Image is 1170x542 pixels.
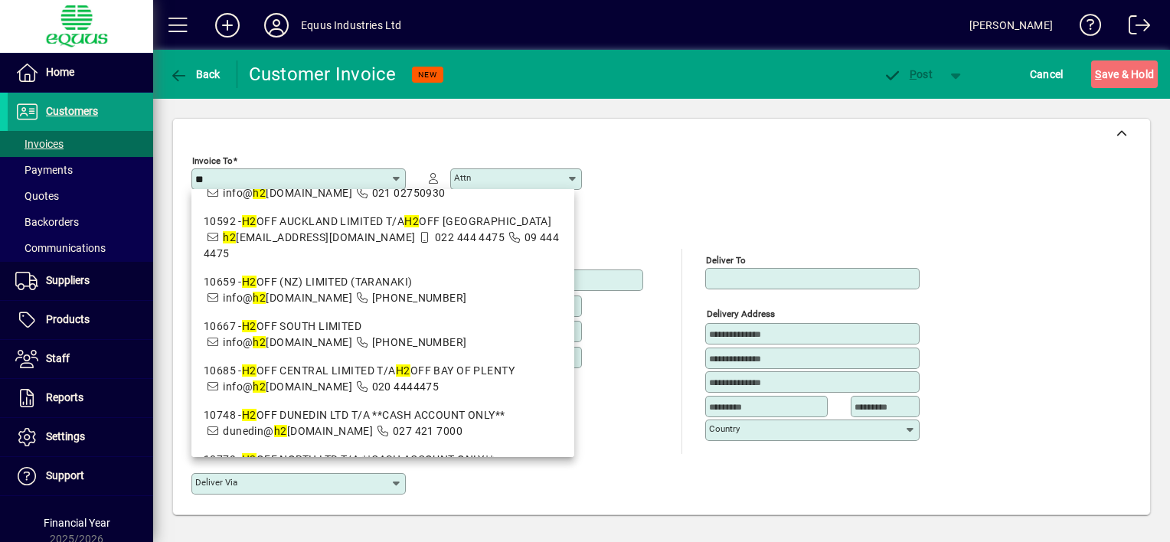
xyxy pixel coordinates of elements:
span: ave & Hold [1095,62,1154,87]
span: S [1095,68,1101,80]
span: [EMAIL_ADDRESS][DOMAIN_NAME] [223,231,415,243]
em: H2 [242,276,257,288]
span: Reports [46,391,83,403]
mat-option: 10779 - H2OFF NORTH LTD T/A **CASH ACCOUNT ONLY** [191,446,574,490]
a: Reports [8,379,153,417]
span: Products [46,313,90,325]
span: Cancel [1030,62,1064,87]
span: info@ [DOMAIN_NAME] [223,336,352,348]
div: 10748 - OFF DUNEDIN LTD T/A **CASH ACCOUNT ONLY** [204,407,562,423]
em: h2 [223,231,236,243]
span: [PHONE_NUMBER] [372,292,467,304]
em: h2 [253,187,266,199]
span: info@ [DOMAIN_NAME] [223,292,352,304]
span: Backorders [15,216,79,228]
mat-option: 10748 - H2OFF DUNEDIN LTD T/A **CASH ACCOUNT ONLY** [191,401,574,446]
span: Back [169,68,221,80]
span: Staff [46,352,70,364]
div: 10659 - OFF (NZ) LIMITED (TARANAKI) [204,274,562,290]
em: H2 [242,409,257,421]
span: Support [46,469,84,482]
a: Communications [8,235,153,261]
mat-label: Country [709,423,740,434]
em: H2 [396,364,410,377]
span: P [910,68,917,80]
a: Staff [8,340,153,378]
a: Suppliers [8,262,153,300]
a: Backorders [8,209,153,235]
a: Payments [8,157,153,183]
em: h2 [253,336,266,348]
mat-option: 10592 - H2OFF AUCKLAND LIMITED T/A H2OFF AUCKLAND [191,207,574,268]
span: Settings [46,430,85,442]
a: Knowledge Base [1068,3,1102,53]
mat-label: Invoice To [192,155,233,166]
a: Quotes [8,183,153,209]
em: H2 [242,320,257,332]
em: H2 [404,215,419,227]
a: Invoices [8,131,153,157]
div: 10685 - OFF CENTRAL LIMITED T/A OFF BAY OF PLENTY [204,363,562,379]
button: Post [875,60,940,88]
span: Financial Year [44,517,110,529]
span: info@ [DOMAIN_NAME] [223,380,352,393]
app-page-header-button: Back [153,60,237,88]
button: Cancel [1026,60,1067,88]
a: Logout [1117,3,1151,53]
mat-label: Attn [454,172,471,183]
span: info@ [DOMAIN_NAME] [223,187,352,199]
mat-option: 10685 - H2OFF CENTRAL LIMITED T/A H2OFF BAY OF PLENTY [191,357,574,401]
span: Invoices [15,138,64,150]
a: Settings [8,418,153,456]
div: 10667 - OFF SOUTH LIMITED [204,318,562,335]
em: H2 [242,453,257,465]
div: Customer Invoice [249,62,397,87]
a: Support [8,457,153,495]
mat-label: Deliver To [706,255,746,266]
em: H2 [242,215,257,227]
span: [PHONE_NUMBER] [372,336,467,348]
em: h2 [253,380,266,393]
span: 020 4444475 [372,380,440,393]
div: [PERSON_NAME] [969,13,1053,38]
mat-option: 10667 - H2OFF SOUTH LIMITED [191,312,574,357]
div: 10592 - OFF AUCKLAND LIMITED T/A OFF [GEOGRAPHIC_DATA] [204,214,562,230]
em: h2 [274,425,287,437]
span: dunedin@ [DOMAIN_NAME] [223,425,373,437]
button: Save & Hold [1091,60,1158,88]
a: Products [8,301,153,339]
span: 027 421 7000 [393,425,462,437]
div: Equus Industries Ltd [301,13,402,38]
span: ost [883,68,933,80]
span: Quotes [15,190,59,202]
a: Home [8,54,153,92]
span: Communications [15,242,106,254]
span: NEW [418,70,437,80]
span: 021 02750930 [372,187,446,199]
em: h2 [253,292,266,304]
button: Profile [252,11,301,39]
span: Suppliers [46,274,90,286]
span: Customers [46,105,98,117]
mat-label: Deliver via [195,477,237,488]
button: Back [165,60,224,88]
span: 022 444 4475 [435,231,505,243]
div: 10779 - OFF NORTH LTD T/A **CASH ACCOUNT ONLY** [204,452,562,468]
em: H2 [242,364,257,377]
span: Payments [15,164,73,176]
button: Add [203,11,252,39]
mat-option: 10659 - H2OFF (NZ) LIMITED (TARANAKI) [191,268,574,312]
span: Home [46,66,74,78]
